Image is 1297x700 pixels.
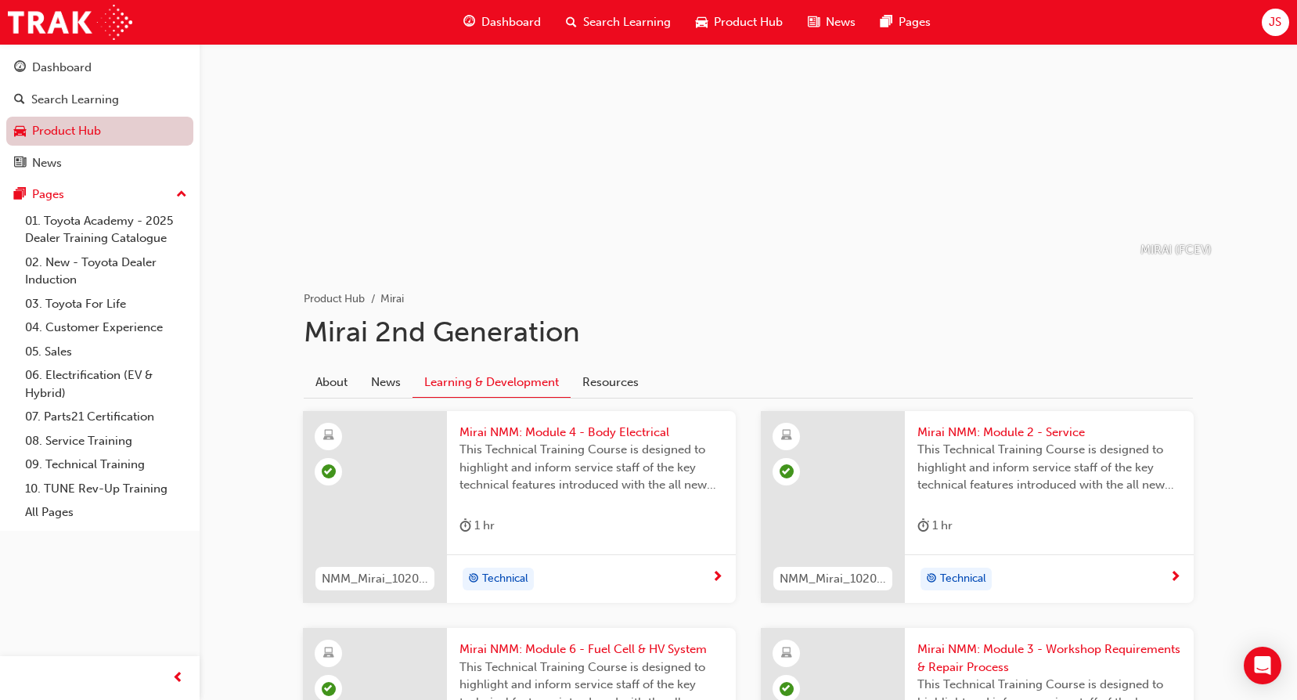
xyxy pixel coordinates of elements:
span: search-icon [14,93,25,107]
li: Mirai [380,290,404,309]
a: guage-iconDashboard [451,6,553,38]
div: News [32,154,62,172]
span: target-icon [926,569,937,590]
span: guage-icon [14,61,26,75]
span: news-icon [808,13,820,32]
span: car-icon [14,124,26,139]
div: Open Intercom Messenger [1244,647,1281,684]
a: 03. Toyota For Life [19,292,193,316]
div: 1 hr [459,516,495,536]
a: car-iconProduct Hub [683,6,795,38]
span: car-icon [696,13,708,32]
a: 06. Electrification (EV & Hybrid) [19,363,193,405]
span: News [826,13,856,31]
a: Product Hub [304,292,365,305]
span: NMM_Mirai_102021_Module_4 [322,570,428,588]
a: NMM_Mirai_102021_Module_2Mirai NMM: Module 2 - ServiceThis Technical Training Course is designed ... [761,411,1194,604]
p: MIRAI (FCEV) [1140,241,1212,259]
span: NMM_Mirai_102021_Module_2 [780,570,886,588]
span: learningResourceType_ELEARNING-icon [781,426,792,446]
a: About [304,367,359,397]
button: Pages [6,180,193,209]
a: 09. Technical Training [19,453,193,477]
a: Product Hub [6,117,193,146]
span: learningRecordVerb_COMPLETE-icon [780,464,794,478]
span: prev-icon [172,669,184,688]
span: learningRecordVerb_PASS-icon [322,464,336,478]
span: target-icon [468,569,479,590]
span: duration-icon [917,516,929,536]
span: next-icon [712,571,723,585]
a: pages-iconPages [868,6,943,38]
div: 1 hr [917,516,953,536]
button: DashboardSearch LearningProduct HubNews [6,50,193,180]
a: 02. New - Toyota Dealer Induction [19,251,193,292]
span: This Technical Training Course is designed to highlight and inform service staff of the key techn... [917,441,1181,494]
a: Learning & Development [413,367,571,398]
a: Resources [571,367,650,397]
span: learningRecordVerb_COMPLETE-icon [780,682,794,696]
span: Product Hub [714,13,783,31]
a: 04. Customer Experience [19,316,193,340]
span: learningResourceType_ELEARNING-icon [323,644,334,664]
a: 10. TUNE Rev-Up Training [19,477,193,501]
a: NMM_Mirai_102021_Module_4Mirai NMM: Module 4 - Body ElectricalThis Technical Training Course is d... [303,411,736,604]
a: 01. Toyota Academy - 2025 Dealer Training Catalogue [19,209,193,251]
a: news-iconNews [795,6,868,38]
a: Search Learning [6,85,193,114]
div: Pages [32,186,64,204]
span: Mirai NMM: Module 6 - Fuel Cell & HV System [459,640,723,659]
span: guage-icon [463,13,475,32]
span: JS [1269,13,1281,31]
span: Technical [940,570,986,588]
a: All Pages [19,500,193,525]
span: Mirai NMM: Module 4 - Body Electrical [459,424,723,442]
span: Mirai NMM: Module 3 - Workshop Requirements & Repair Process [917,640,1181,676]
span: This Technical Training Course is designed to highlight and inform service staff of the key techn... [459,441,723,494]
a: News [6,149,193,178]
div: Dashboard [32,59,92,77]
span: Technical [482,570,528,588]
span: news-icon [14,157,26,171]
a: 05. Sales [19,340,193,364]
span: duration-icon [459,516,471,536]
button: JS [1262,9,1289,36]
span: pages-icon [14,188,26,202]
h1: Mirai 2nd Generation [304,315,1193,349]
span: learningResourceType_ELEARNING-icon [323,426,334,446]
span: Search Learning [583,13,671,31]
a: 08. Service Training [19,429,193,453]
div: Search Learning [31,91,119,109]
span: search-icon [566,13,577,32]
a: search-iconSearch Learning [553,6,683,38]
a: Dashboard [6,53,193,82]
span: learningRecordVerb_COMPLETE-icon [322,682,336,696]
span: up-icon [176,185,187,205]
span: pages-icon [881,13,892,32]
span: learningResourceType_ELEARNING-icon [781,644,792,664]
span: next-icon [1169,571,1181,585]
span: Dashboard [481,13,541,31]
a: 07. Parts21 Certification [19,405,193,429]
span: Pages [899,13,931,31]
span: Mirai NMM: Module 2 - Service [917,424,1181,442]
img: Trak [8,5,132,40]
a: News [359,367,413,397]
